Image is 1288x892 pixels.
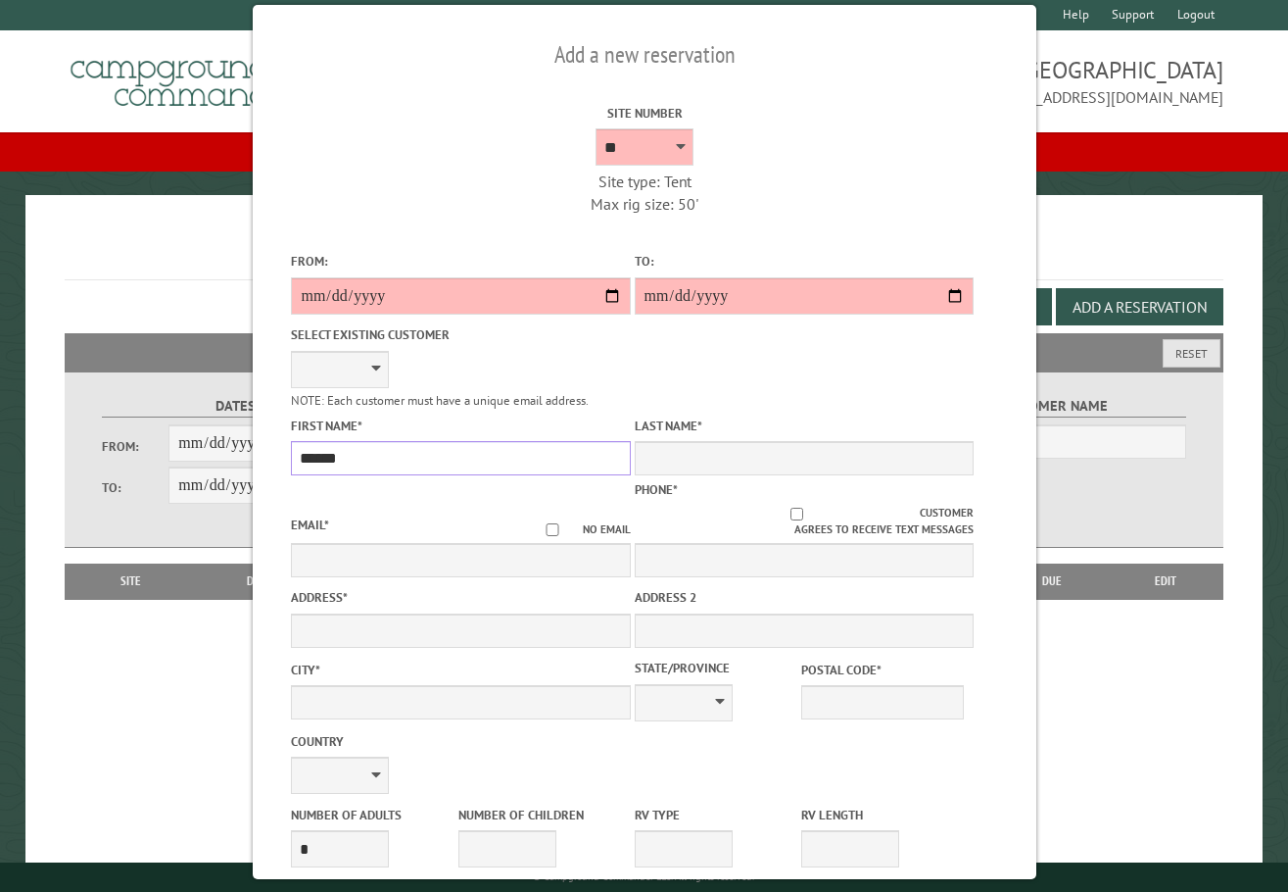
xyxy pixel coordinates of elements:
small: NOTE: Each customer must have a unique email address. [291,392,589,409]
label: Customer agrees to receive text messages [634,505,973,538]
small: © Campground Commander LLC. All rights reserved. [533,870,754,883]
label: From: [102,437,168,456]
label: No email [522,521,630,538]
button: Reset [1163,339,1220,368]
label: Address 2 [634,588,973,607]
input: No email [522,523,582,536]
label: RV Length [800,806,963,824]
label: Phone [634,481,677,498]
h1: Reservations [65,226,1224,280]
th: Site [74,564,187,599]
h2: Add a new reservation [291,36,997,74]
label: To: [102,478,168,497]
label: Dates [102,395,368,418]
label: Customer Name [920,395,1186,418]
label: Postal Code [800,661,963,679]
th: Due [998,564,1107,599]
label: City [291,661,630,679]
label: Number of Children [457,806,620,824]
label: To: [634,252,973,271]
button: Add a Reservation [1056,288,1223,325]
label: Site Number [474,104,813,123]
label: State/Province [634,659,796,677]
label: From: [291,252,630,271]
h2: Filters [65,333,1224,371]
label: Country [291,732,630,751]
label: Email [291,517,329,533]
label: First Name [291,417,630,435]
input: Customer agrees to receive text messages [674,508,920,520]
th: Edit [1107,564,1223,599]
img: Campground Commander [65,38,310,115]
label: Number of Adults [291,806,453,824]
label: Address [291,588,630,607]
label: Select existing customer [291,325,630,344]
label: RV Type [634,806,796,824]
label: Last Name [634,417,973,435]
div: Site type: Tent [474,171,813,192]
th: Dates [187,564,335,599]
div: Max rig size: 50' [474,193,813,215]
